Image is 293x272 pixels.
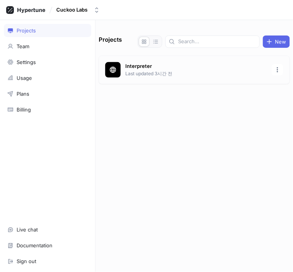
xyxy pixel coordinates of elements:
div: Projects [17,27,36,34]
p: Projects [99,35,122,48]
div: Sign out [17,258,36,265]
span: New [275,39,286,44]
a: Documentation [4,239,91,252]
div: Team [17,43,29,49]
div: Plans [17,91,29,97]
div: Live chat [17,227,38,233]
div: Billing [17,106,31,113]
a: Billing [4,103,91,116]
button: Cuckoo Labs [53,3,103,16]
div: Usage [17,75,32,81]
a: Plans [4,87,91,100]
div: Documentation [17,243,52,249]
button: New [263,35,290,48]
a: Projects [4,24,91,37]
p: Interpreter [125,63,267,70]
div: Settings [17,59,36,65]
a: Settings [4,56,91,69]
a: Team [4,40,91,53]
input: Search... [178,38,256,46]
div: Cuckoo Labs [56,7,88,13]
a: Usage [4,71,91,84]
p: Last updated 3시간 전 [125,70,267,77]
